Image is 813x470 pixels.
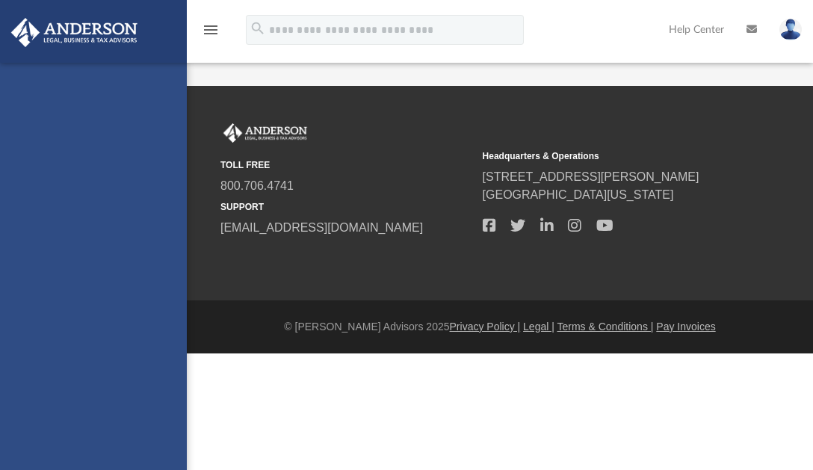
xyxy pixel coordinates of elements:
[187,319,813,335] div: © [PERSON_NAME] Advisors 2025
[220,221,423,234] a: [EMAIL_ADDRESS][DOMAIN_NAME]
[220,200,472,214] small: SUPPORT
[483,170,699,183] a: [STREET_ADDRESS][PERSON_NAME]
[450,321,521,333] a: Privacy Policy |
[523,321,554,333] a: Legal |
[483,188,674,201] a: [GEOGRAPHIC_DATA][US_STATE]
[656,321,715,333] a: Pay Invoices
[483,149,735,163] small: Headquarters & Operations
[202,28,220,39] a: menu
[220,179,294,192] a: 800.706.4741
[220,158,472,172] small: TOLL FREE
[220,123,310,143] img: Anderson Advisors Platinum Portal
[557,321,654,333] a: Terms & Conditions |
[779,19,802,40] img: User Pic
[7,18,142,47] img: Anderson Advisors Platinum Portal
[250,20,266,37] i: search
[202,21,220,39] i: menu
